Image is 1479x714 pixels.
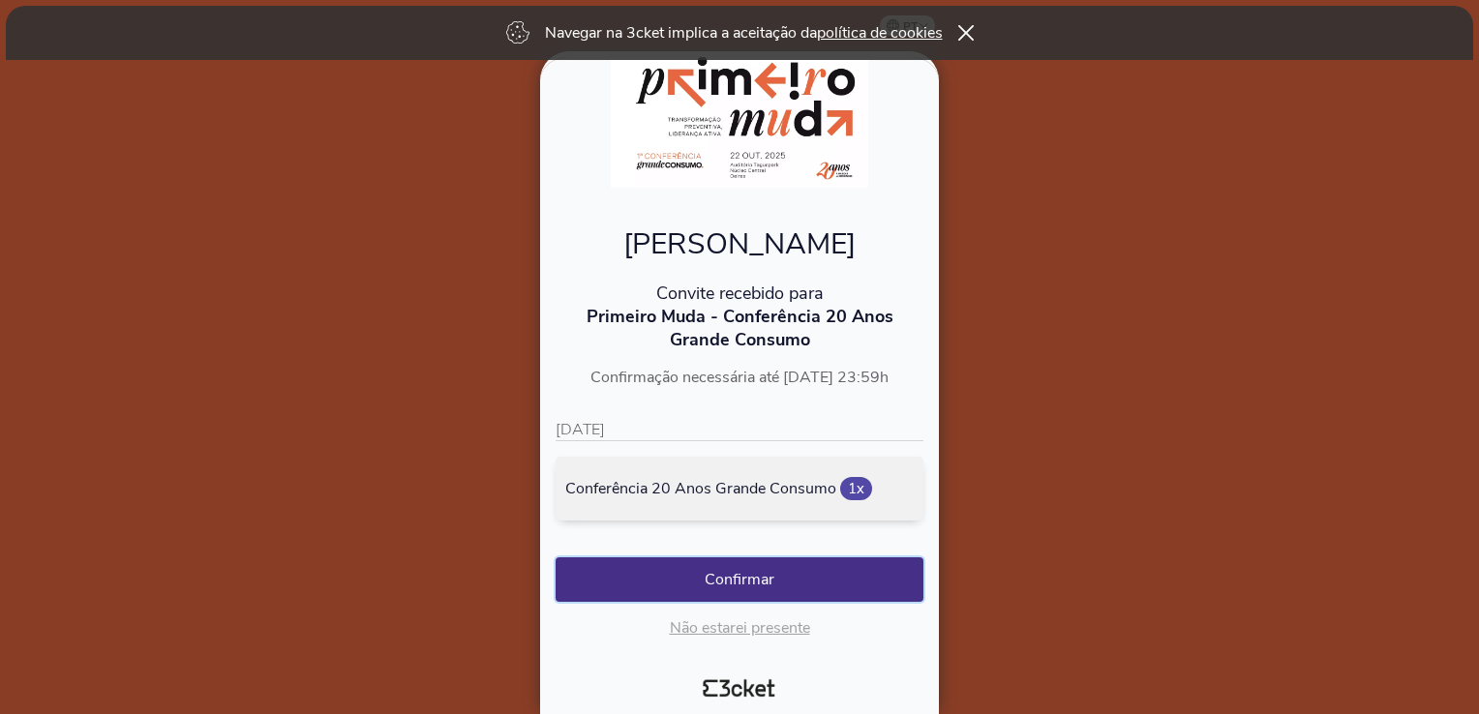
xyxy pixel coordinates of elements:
[556,305,923,351] p: Primeiro Muda - Conferência 20 Anos Grande Consumo
[565,478,836,499] span: Conferência 20 Anos Grande Consumo
[556,557,923,602] button: Confirmar
[545,22,943,44] p: Navegar na 3cket implica a aceitação da
[840,477,872,500] span: 1x
[590,367,889,388] span: Confirmação necessária até [DATE] 23:59h
[556,419,923,441] p: [DATE]
[817,22,943,44] a: política de cookies
[611,43,869,188] img: 5ad515fc38e642aea0e8097223610b0d.webp
[556,224,923,264] p: [PERSON_NAME]
[556,282,923,305] p: Convite recebido para
[556,617,923,639] p: Não estarei presente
